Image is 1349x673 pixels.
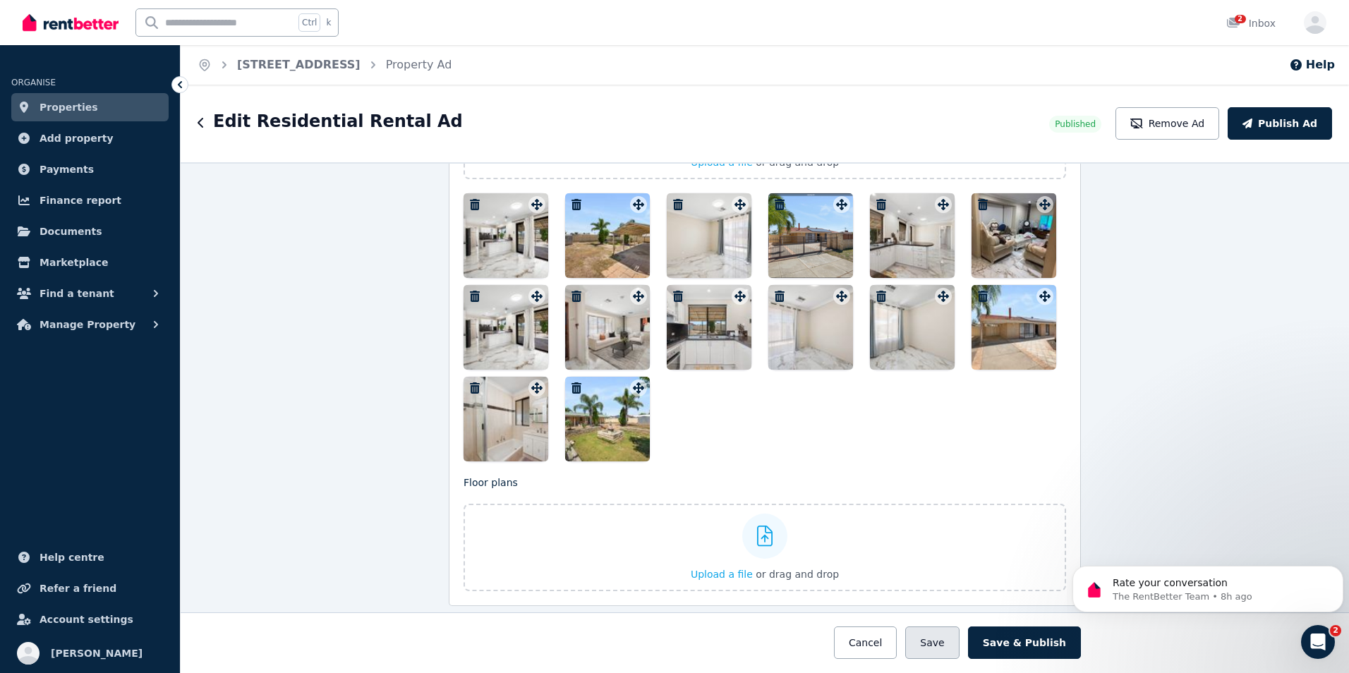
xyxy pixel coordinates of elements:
a: Help centre [11,543,169,571]
p: Floor plans [464,475,1066,490]
span: Ctrl [298,13,320,32]
span: Help centre [40,549,104,566]
span: k [326,17,331,28]
span: Add property [40,130,114,147]
button: Manage Property [11,310,169,339]
span: Find a tenant [40,285,114,302]
a: Finance report [11,186,169,214]
iframe: Intercom live chat [1301,625,1335,659]
button: Publish Ad [1228,107,1332,140]
a: Properties [11,93,169,121]
div: Inbox [1226,16,1276,30]
a: Refer a friend [11,574,169,602]
span: Finance report [40,192,121,209]
span: Payments [40,161,94,178]
span: Manage Property [40,316,135,333]
a: Add property [11,124,169,152]
a: Marketplace [11,248,169,277]
a: Documents [11,217,169,245]
h1: Edit Residential Rental Ad [213,110,463,133]
span: ORGANISE [11,78,56,87]
img: RentBetter [23,12,119,33]
a: Account settings [11,605,169,633]
span: 2 [1235,15,1246,23]
button: Save [905,626,959,659]
span: Properties [40,99,98,116]
button: Save & Publish [968,626,1081,659]
a: Property Ad [386,58,452,71]
a: Payments [11,155,169,183]
span: Upload a file [691,569,753,580]
button: Remove Ad [1115,107,1219,140]
span: Account settings [40,611,133,628]
button: Upload a file or drag and drop [691,567,839,581]
span: Marketplace [40,254,108,271]
span: or drag and drop [756,569,839,580]
span: 2 [1330,625,1341,636]
span: Documents [40,223,102,240]
button: Help [1289,56,1335,73]
span: Refer a friend [40,580,116,597]
span: [PERSON_NAME] [51,645,143,662]
nav: Breadcrumb [181,45,468,85]
iframe: Intercom notifications message [1067,536,1349,635]
span: Published [1055,119,1096,130]
a: [STREET_ADDRESS] [237,58,361,71]
button: Find a tenant [11,279,169,308]
button: Cancel [834,626,897,659]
